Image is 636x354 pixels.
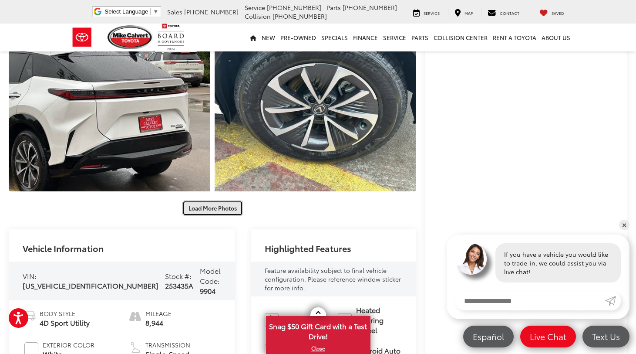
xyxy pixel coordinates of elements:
a: Home [247,24,259,51]
a: Collision Center [431,24,490,51]
span: Select Language [104,8,148,15]
a: My Saved Vehicles [533,8,571,17]
span: Model Code: [200,265,221,286]
a: Select Language​ [104,8,158,15]
span: Heated Steering Wheel [356,305,402,335]
a: Submit [605,291,621,310]
a: Specials [319,24,350,51]
a: Map [448,8,479,17]
span: ▼ [153,8,158,15]
img: 2024 Lexus RZ 450e Premium [212,38,418,193]
span: Text Us [588,331,624,342]
a: Service [407,8,446,17]
span: Snag $50 Gift Card with a Test Drive! [267,317,370,344]
span: Feature availability subject to final vehicle configuration. Please reference window sticker for ... [265,266,401,292]
span: ​ [150,8,151,15]
a: Service [380,24,409,51]
span: 9904 [200,286,215,296]
a: Live Chat [520,326,576,347]
span: Body Style [40,309,90,318]
img: Toyota [66,23,98,51]
a: New [259,24,278,51]
span: Map [464,10,473,16]
span: Parts [326,3,341,12]
a: Finance [350,24,380,51]
span: Service [424,10,440,16]
input: Enter your message [455,291,605,310]
span: [PHONE_NUMBER] [267,3,321,12]
span: Stock #: [165,271,192,281]
a: Expand Photo 7 [215,40,416,191]
span: Collision [245,12,271,20]
span: Contact [500,10,519,16]
img: Agent profile photo [455,243,487,275]
div: If you have a vehicle you would like to trade-in, we could assist you via live chat! [495,243,621,283]
span: Live Chat [525,331,571,342]
a: Parts [409,24,431,51]
span: [PHONE_NUMBER] [273,12,327,20]
a: Contact [481,8,526,17]
span: Service [245,3,265,12]
img: Mike Calvert Toyota [108,25,154,49]
a: Español [463,326,514,347]
img: 2024 Lexus RZ 450e Premium [7,38,212,193]
span: [PHONE_NUMBER] [343,3,397,12]
span: Transmission [145,340,221,349]
a: Text Us [582,326,629,347]
span: 8,944 [145,318,172,328]
span: Español [468,331,508,342]
span: Saved [552,10,564,16]
a: Pre-Owned [278,24,319,51]
button: Load More Photos [182,201,243,216]
span: Exterior Color [43,340,94,349]
a: Expand Photo 6 [9,40,210,191]
span: Sales [167,7,182,16]
img: Bluetooth® [265,313,279,327]
a: About Us [539,24,573,51]
span: 253435A [165,280,193,290]
span: 4D Sport Utility [40,318,90,328]
i: mileage icon [128,309,141,321]
span: [PHONE_NUMBER] [184,7,239,16]
span: Mileage [145,309,172,318]
h2: Highlighted Features [265,243,351,253]
a: Rent a Toyota [490,24,539,51]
